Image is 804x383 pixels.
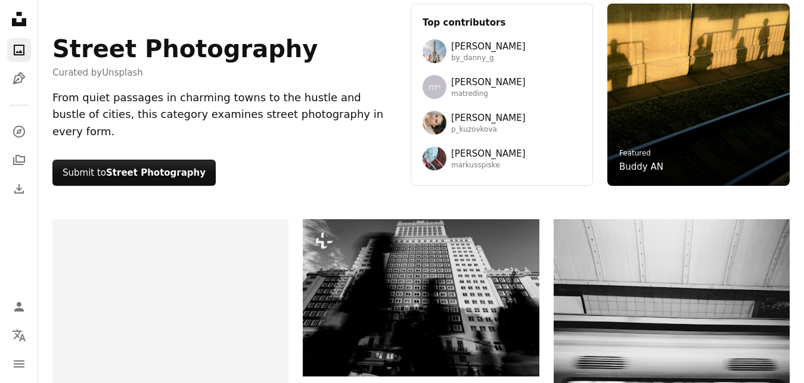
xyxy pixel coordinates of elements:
[619,160,663,174] a: Buddy AN
[7,120,31,144] a: Explore
[52,89,396,141] div: From quiet passages in charming towns to the hustle and bustle of cities, this category examines ...
[102,67,143,78] a: Unsplash
[7,7,31,33] a: Home — Unsplash
[451,161,526,170] span: markusspiske
[303,219,539,376] img: A black and white photo of a tall building
[423,147,446,170] img: Avatar of user Markus Spiske
[451,89,526,99] span: matreding
[423,75,581,99] a: Avatar of user Mathias Reding[PERSON_NAME]matreding
[7,38,31,62] a: Photos
[7,295,31,319] a: Log in / Sign up
[423,39,446,63] img: Avatar of user Danny Greenberg
[423,111,581,135] a: Avatar of user Polina Kuzovkova[PERSON_NAME]p_kuzovkova
[423,15,581,30] h3: Top contributors
[619,149,651,157] a: Featured
[7,352,31,376] button: Menu
[7,67,31,91] a: Illustrations
[451,54,526,63] span: by_danny_g
[451,111,526,125] span: [PERSON_NAME]
[52,35,318,63] h1: Street Photography
[451,147,526,161] span: [PERSON_NAME]
[106,167,206,178] strong: Street Photography
[451,75,526,89] span: [PERSON_NAME]
[423,75,446,99] img: Avatar of user Mathias Reding
[52,160,216,186] button: Submit toStreet Photography
[423,111,446,135] img: Avatar of user Polina Kuzovkova
[7,323,31,347] button: Language
[303,292,539,303] a: A black and white photo of a tall building
[423,147,581,170] a: Avatar of user Markus Spiske[PERSON_NAME]markusspiske
[451,125,526,135] span: p_kuzovkova
[52,66,318,80] span: Curated by
[451,39,526,54] span: [PERSON_NAME]
[7,148,31,172] a: Collections
[423,39,581,63] a: Avatar of user Danny Greenberg[PERSON_NAME]by_danny_g
[7,177,31,201] a: Download History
